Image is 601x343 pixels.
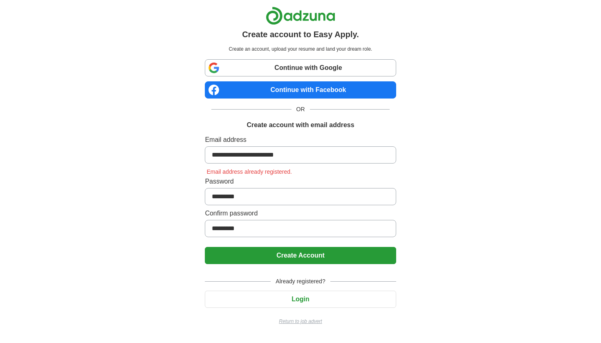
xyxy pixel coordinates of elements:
[206,45,394,53] p: Create an account, upload your resume and land your dream role.
[205,208,396,218] label: Confirm password
[292,105,310,114] span: OR
[247,120,354,130] h1: Create account with email address
[205,318,396,325] a: Return to job advert
[205,135,396,145] label: Email address
[205,291,396,308] button: Login
[205,296,396,303] a: Login
[205,168,294,175] span: Email address already registered.
[205,81,396,99] a: Continue with Facebook
[266,7,335,25] img: Adzuna logo
[271,277,330,286] span: Already registered?
[205,59,396,76] a: Continue with Google
[205,247,396,264] button: Create Account
[242,28,359,40] h1: Create account to Easy Apply.
[205,177,396,186] label: Password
